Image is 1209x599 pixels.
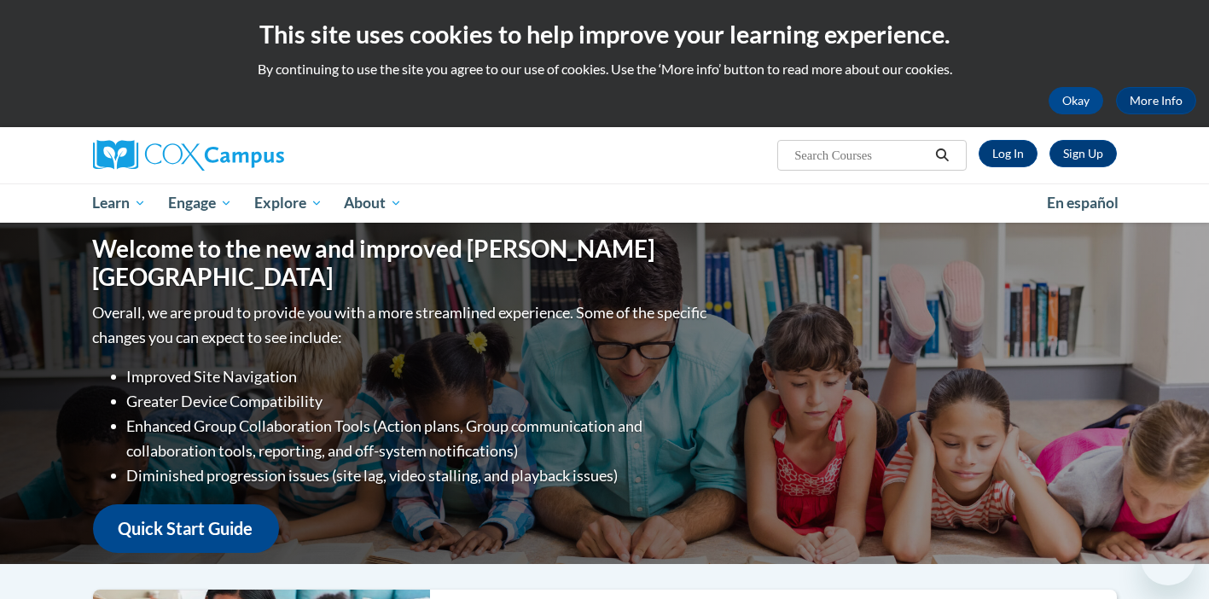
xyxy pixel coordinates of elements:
[93,504,279,553] a: Quick Start Guide
[127,364,712,389] li: Improved Site Navigation
[333,183,413,223] a: About
[929,145,955,166] button: Search
[13,60,1196,79] p: By continuing to use the site you agree to our use of cookies. Use the ‘More info’ button to read...
[67,183,1142,223] div: Main menu
[344,193,402,213] span: About
[93,300,712,350] p: Overall, we are proud to provide you with a more streamlined experience. Some of the specific cha...
[168,193,232,213] span: Engage
[1036,185,1130,221] a: En español
[1049,87,1103,114] button: Okay
[243,183,334,223] a: Explore
[1141,531,1195,585] iframe: Button to launch messaging window
[13,17,1196,51] h2: This site uses cookies to help improve your learning experience.
[793,145,929,166] input: Search Courses
[93,140,284,171] img: Cox Campus
[254,193,323,213] span: Explore
[93,235,712,292] h1: Welcome to the new and improved [PERSON_NAME][GEOGRAPHIC_DATA]
[979,140,1038,167] a: Log In
[127,414,712,463] li: Enhanced Group Collaboration Tools (Action plans, Group communication and collaboration tools, re...
[127,389,712,414] li: Greater Device Compatibility
[1047,194,1119,212] span: En español
[1049,140,1117,167] a: Register
[127,463,712,488] li: Diminished progression issues (site lag, video stalling, and playback issues)
[82,183,158,223] a: Learn
[92,193,146,213] span: Learn
[93,140,417,171] a: Cox Campus
[157,183,243,223] a: Engage
[1116,87,1196,114] a: More Info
